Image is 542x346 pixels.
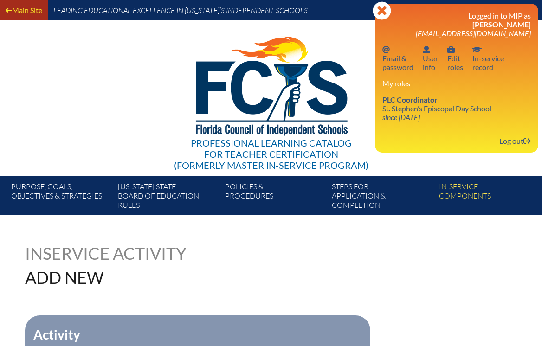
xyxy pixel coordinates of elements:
h3: Logged in to MIP as [382,11,531,38]
a: In-servicecomponents [435,180,542,215]
svg: In-service record [472,46,482,53]
h3: My roles [382,79,531,88]
h1: Inservice Activity [25,245,212,262]
svg: User info [447,46,455,53]
svg: Email password [382,46,390,53]
span: PLC Coordinator [382,95,438,104]
legend: Activity [32,327,81,342]
span: for Teacher Certification [204,148,338,160]
div: Professional Learning Catalog (formerly Master In-service Program) [174,137,368,171]
a: Log outLog out [496,135,535,147]
span: [EMAIL_ADDRESS][DOMAIN_NAME] [416,29,531,38]
a: User infoEditroles [444,43,467,73]
a: Purpose, goals,objectives & strategies [7,180,114,215]
a: Policies &Procedures [221,180,328,215]
a: User infoUserinfo [419,43,442,73]
a: PLC Coordinator St. Stephen’s Episcopal Day School since [DATE] [379,93,495,123]
a: Steps forapplication & completion [328,180,435,215]
a: Email passwordEmail &password [379,43,417,73]
svg: Close [373,1,391,20]
i: since [DATE] [382,113,420,122]
h1: Add New [25,269,330,286]
a: In-service recordIn-servicerecord [469,43,508,73]
a: Main Site [2,4,46,16]
span: [PERSON_NAME] [472,20,531,29]
a: Professional Learning Catalog for Teacher Certification(formerly Master In-service Program) [170,19,372,173]
svg: User info [423,46,430,53]
svg: Log out [523,137,531,145]
a: [US_STATE] StateBoard of Education rules [114,180,221,215]
img: FCISlogo221.eps [175,20,367,147]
